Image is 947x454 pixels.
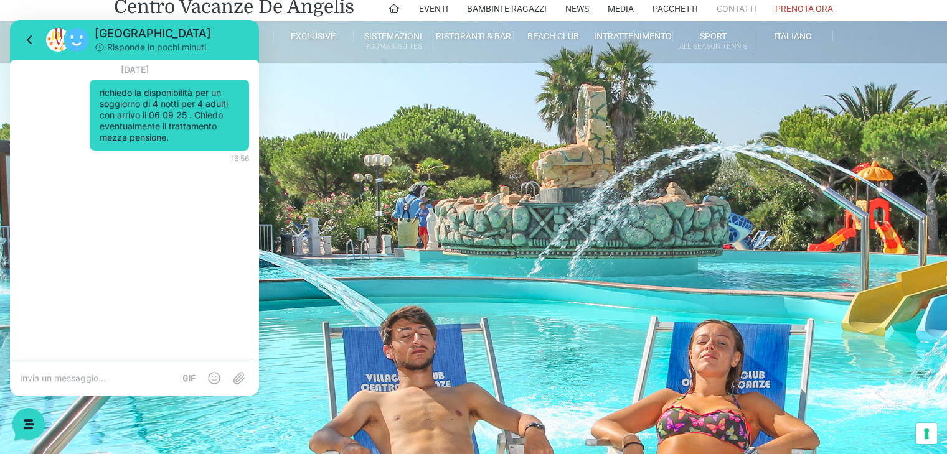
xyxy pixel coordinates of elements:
a: SportAll Season Tennis [673,30,753,53]
span: Italiano [774,31,812,41]
small: Rooms & Suites [354,40,433,52]
iframe: Customerly Messenger [10,20,259,396]
a: SistemazioniRooms & Suites [354,30,433,53]
a: Ristoranti & Bar [433,30,513,42]
p: Risponde in pochi minuti [97,21,196,34]
p: richiedo la disponibilità per un soggiorno di 4 notti per 4 adulti con arrivo il 06 09 25 . Chied... [90,67,229,123]
iframe: Customerly Messenger Launcher [10,405,47,443]
button: Le tue preferenze relative al consenso per le tecnologie di tracciamento [916,423,937,444]
small: All Season Tennis [673,40,752,52]
a: Italiano [753,30,833,42]
a: Beach Club [514,30,593,42]
a: Intrattenimento [593,30,673,42]
p: 16:56 [221,133,239,144]
h1: Booking [114,63,833,172]
a: Exclusive [274,30,354,42]
span: [DATE] [96,40,154,60]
